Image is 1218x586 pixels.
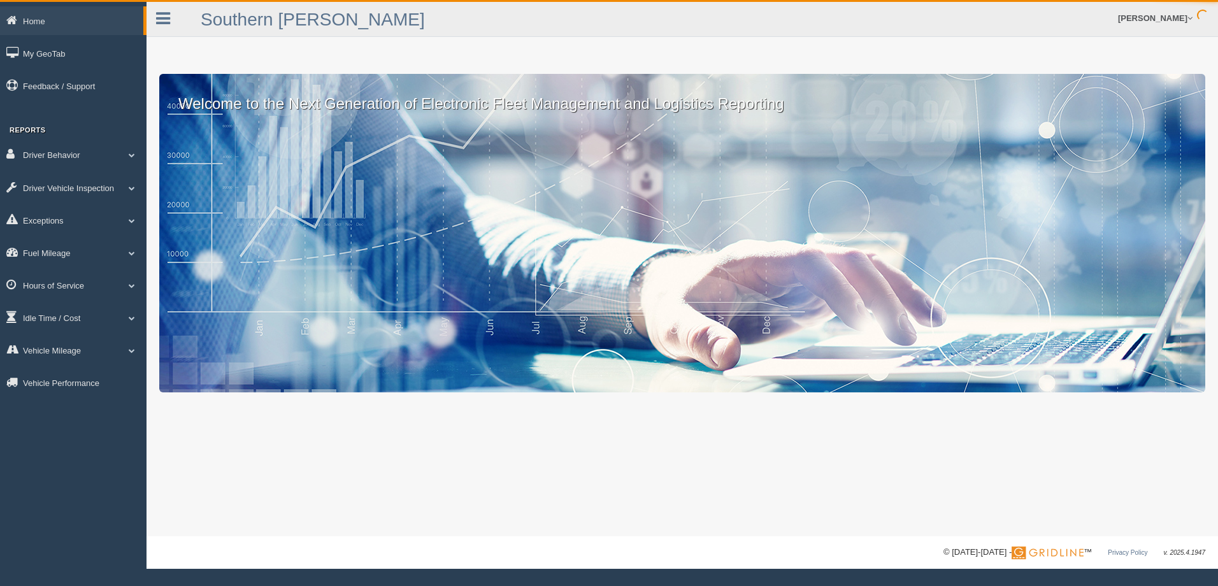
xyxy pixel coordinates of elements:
span: v. 2025.4.1947 [1164,549,1205,556]
img: Gridline [1012,547,1084,559]
p: Welcome to the Next Generation of Electronic Fleet Management and Logistics Reporting [159,74,1205,115]
a: Privacy Policy [1108,549,1147,556]
div: © [DATE]-[DATE] - ™ [943,546,1205,559]
a: Southern [PERSON_NAME] [201,10,425,29]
